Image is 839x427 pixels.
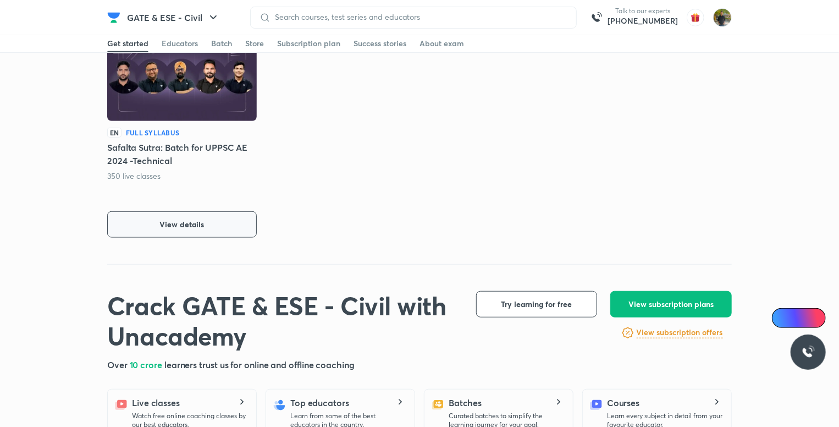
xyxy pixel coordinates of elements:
[107,11,120,24] img: Company Logo
[687,9,704,26] img: avatar
[245,35,264,52] a: Store
[211,38,232,49] div: Batch
[277,35,340,52] a: Subscription plan
[586,7,608,29] img: call-us
[107,128,122,138] p: EN
[245,38,264,49] div: Store
[607,396,639,409] h5: Courses
[354,35,406,52] a: Success stories
[164,359,355,370] span: learners trust us for online and offline coaching
[132,396,180,409] h5: Live classes
[779,314,787,322] img: Icon
[608,15,678,26] a: [PHONE_NUMBER]
[107,141,257,167] h5: Safalta Sutra: Batch for UPPSC AE 2024 -Technical
[354,38,406,49] div: Success stories
[107,171,161,182] p: 350 live classes
[476,291,597,317] button: Try learning for free
[162,38,198,49] div: Educators
[419,35,464,52] a: About exam
[608,7,678,15] p: Talk to our experts
[120,7,227,29] button: GATE & ESE - Civil
[790,314,819,322] span: Ai Doubts
[126,128,179,138] h6: Full Syllabus
[271,13,567,21] input: Search courses, test series and educators
[802,346,815,359] img: ttu
[211,35,232,52] a: Batch
[290,396,349,409] h5: Top educators
[160,219,205,230] span: View details
[419,38,464,49] div: About exam
[501,299,572,310] span: Try learning for free
[107,291,459,352] h1: Crack GATE & ESE - Civil with Unacademy
[107,359,130,370] span: Over
[637,327,723,338] h6: View subscription offers
[107,37,257,121] img: Batch Thumbnail
[107,38,148,49] div: Get started
[107,211,257,238] button: View details
[628,299,714,310] span: View subscription plans
[449,396,482,409] h5: Batches
[130,359,164,370] span: 10 crore
[162,35,198,52] a: Educators
[610,291,732,317] button: View subscription plans
[637,326,723,340] a: View subscription offers
[107,35,148,52] a: Get started
[713,8,732,27] img: shubham rawat
[772,308,826,328] a: Ai Doubts
[277,38,340,49] div: Subscription plan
